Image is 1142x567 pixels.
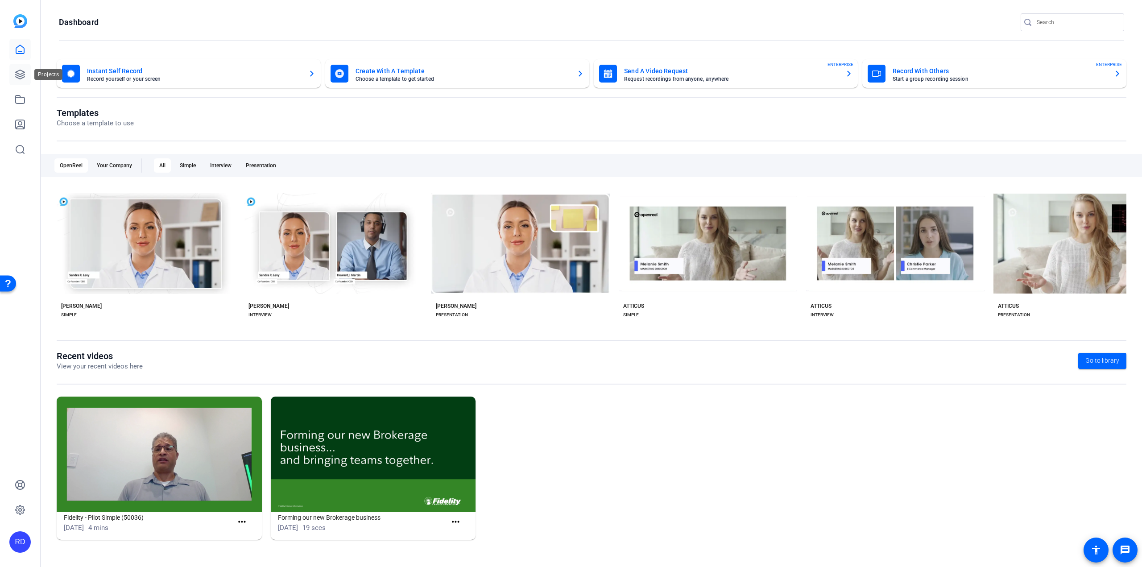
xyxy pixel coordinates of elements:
[828,61,853,68] span: ENTERPRISE
[57,361,143,372] p: View your recent videos here
[236,517,248,528] mat-icon: more_horiz
[248,302,289,310] div: [PERSON_NAME]
[57,397,262,512] img: Fidelity - Pilot Simple (50036)
[998,302,1019,310] div: ATTICUS
[9,531,31,553] div: RD
[87,76,301,82] mat-card-subtitle: Record yourself or your screen
[64,524,84,532] span: [DATE]
[57,59,321,88] button: Instant Self RecordRecord yourself or your screen
[893,76,1107,82] mat-card-subtitle: Start a group recording session
[624,66,838,76] mat-card-title: Send A Video Request
[248,311,272,319] div: INTERVIEW
[54,158,88,173] div: OpenReel
[436,302,476,310] div: [PERSON_NAME]
[278,512,447,523] h1: Forming our new Brokerage business
[13,14,27,28] img: blue-gradient.svg
[1037,17,1117,28] input: Search
[57,118,134,128] p: Choose a template to use
[91,158,137,173] div: Your Company
[623,302,644,310] div: ATTICUS
[174,158,201,173] div: Simple
[811,311,834,319] div: INTERVIEW
[1096,61,1122,68] span: ENTERPRISE
[594,59,858,88] button: Send A Video RequestRequest recordings from anyone, anywhereENTERPRISE
[862,59,1126,88] button: Record With OthersStart a group recording sessionENTERPRISE
[61,311,77,319] div: SIMPLE
[64,512,233,523] h1: Fidelity - Pilot Simple (50036)
[450,517,461,528] mat-icon: more_horiz
[34,69,62,80] div: Projects
[436,311,468,319] div: PRESENTATION
[1078,353,1126,369] a: Go to library
[893,66,1107,76] mat-card-title: Record With Others
[88,524,108,532] span: 4 mins
[623,311,639,319] div: SIMPLE
[278,524,298,532] span: [DATE]
[1120,545,1130,555] mat-icon: message
[154,158,171,173] div: All
[624,76,838,82] mat-card-subtitle: Request recordings from anyone, anywhere
[87,66,301,76] mat-card-title: Instant Self Record
[240,158,281,173] div: Presentation
[1085,356,1119,365] span: Go to library
[57,351,143,361] h1: Recent videos
[998,311,1030,319] div: PRESENTATION
[325,59,589,88] button: Create With A TemplateChoose a template to get started
[356,66,570,76] mat-card-title: Create With A Template
[356,76,570,82] mat-card-subtitle: Choose a template to get started
[59,17,99,28] h1: Dashboard
[57,108,134,118] h1: Templates
[205,158,237,173] div: Interview
[811,302,832,310] div: ATTICUS
[302,524,326,532] span: 19 secs
[1091,545,1101,555] mat-icon: accessibility
[271,397,476,512] img: Forming our new Brokerage business
[61,302,102,310] div: [PERSON_NAME]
